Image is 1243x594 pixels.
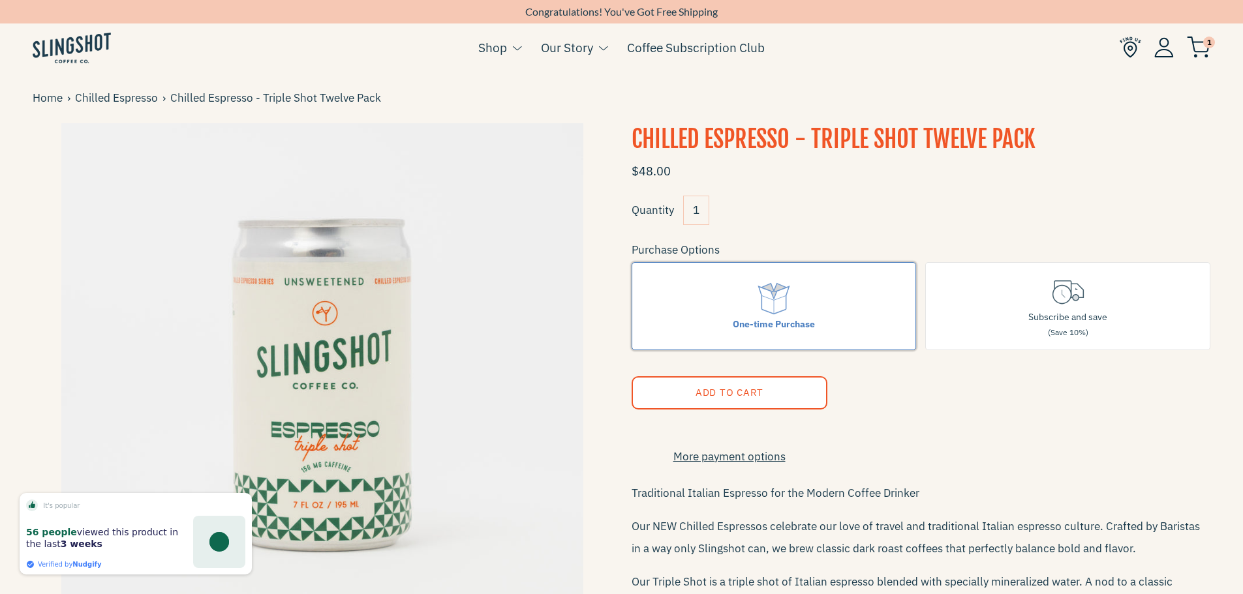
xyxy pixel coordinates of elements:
img: cart [1187,37,1210,58]
span: (Save 10%) [1048,327,1088,337]
a: Shop [478,38,507,57]
a: More payment options [632,448,827,466]
a: Coffee Subscription Club [627,38,765,57]
span: 1 [1203,37,1215,48]
div: One-time Purchase [733,317,815,331]
p: Traditional Italian Espresso for the Modern Coffee Drinker [632,482,1211,504]
span: Add to Cart [695,386,763,398]
button: Add to Cart [632,376,827,409]
a: 1 [1187,40,1210,55]
img: Find Us [1120,37,1141,58]
span: Subscribe and save [1028,311,1107,323]
h1: Chilled Espresso - Triple Shot Twelve Pack [632,123,1211,156]
label: Quantity [632,203,674,217]
a: Our Story [541,38,593,57]
span: › [162,89,170,107]
a: Home [33,89,67,107]
legend: Purchase Options [632,241,720,259]
img: Account [1154,37,1174,57]
a: Chilled Espresso [75,89,162,107]
span: Chilled Espresso - Triple Shot Twelve Pack [170,89,386,107]
span: $48.00 [632,164,671,179]
p: Our NEW Chilled Espressos celebrate our love of travel and traditional Italian espresso culture. ... [632,515,1211,559]
span: › [67,89,75,107]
